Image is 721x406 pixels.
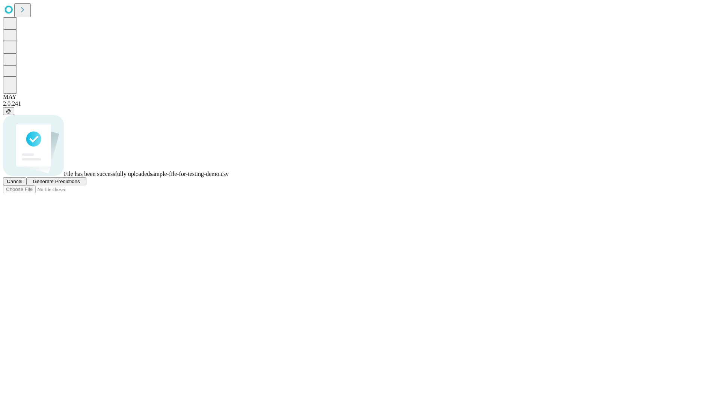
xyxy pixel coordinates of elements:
button: @ [3,107,14,115]
span: File has been successfully uploaded [64,171,150,177]
span: @ [6,108,11,114]
button: Generate Predictions [26,177,86,185]
span: sample-file-for-testing-demo.csv [150,171,229,177]
span: Generate Predictions [33,179,80,184]
button: Cancel [3,177,26,185]
div: MAY [3,94,718,100]
div: 2.0.241 [3,100,718,107]
span: Cancel [7,179,23,184]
